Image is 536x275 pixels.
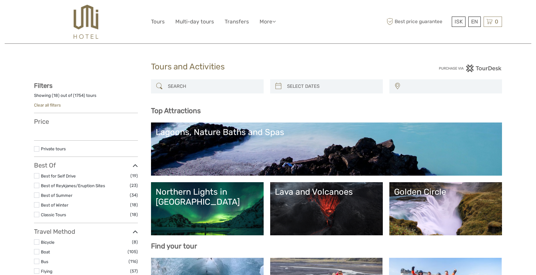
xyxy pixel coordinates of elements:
[130,172,138,179] span: (19)
[41,249,50,254] a: Boat
[34,82,52,89] strong: Filters
[151,242,197,250] b: Find your tour
[34,228,138,235] h3: Travel Method
[41,183,105,188] a: Best of Reykjanes/Eruption Sites
[41,193,72,198] a: Best of Summer
[165,81,261,92] input: SEARCH
[225,17,249,26] a: Transfers
[53,92,58,98] label: 18
[34,118,138,125] h3: Price
[130,267,138,275] span: (57)
[260,17,276,26] a: More
[156,187,259,231] a: Northern Lights in [GEOGRAPHIC_DATA]
[34,102,61,107] a: Clear all filters
[41,269,52,274] a: Flying
[41,202,68,207] a: Best of Winter
[130,211,138,218] span: (18)
[41,212,66,217] a: Classic Tours
[468,17,481,27] div: EN
[439,64,502,72] img: PurchaseViaTourDesk.png
[132,238,138,246] span: (8)
[275,187,378,197] div: Lava and Volcanoes
[130,192,138,199] span: (34)
[34,162,138,169] h3: Best Of
[151,107,201,115] b: Top Attractions
[151,17,165,26] a: Tours
[74,5,98,39] img: 526-1e775aa5-7374-4589-9d7e-5793fb20bdfc_logo_big.jpg
[385,17,450,27] span: Best price guarantee
[41,240,55,245] a: Bicycle
[156,187,259,207] div: Northern Lights in [GEOGRAPHIC_DATA]
[130,201,138,208] span: (18)
[151,62,385,72] h1: Tours and Activities
[75,92,84,98] label: 1754
[394,187,497,231] a: Golden Circle
[455,18,463,25] span: ISK
[156,127,497,171] a: Lagoons, Nature Baths and Spas
[41,146,66,151] a: Private tours
[156,127,497,137] div: Lagoons, Nature Baths and Spas
[394,187,497,197] div: Golden Circle
[129,258,138,265] span: (116)
[128,248,138,255] span: (105)
[275,187,378,231] a: Lava and Volcanoes
[34,92,138,102] div: Showing ( ) out of ( ) tours
[41,259,48,264] a: Bus
[130,182,138,189] span: (23)
[494,18,499,25] span: 0
[41,173,76,178] a: Best for Self Drive
[175,17,214,26] a: Multi-day tours
[285,81,380,92] input: SELECT DATES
